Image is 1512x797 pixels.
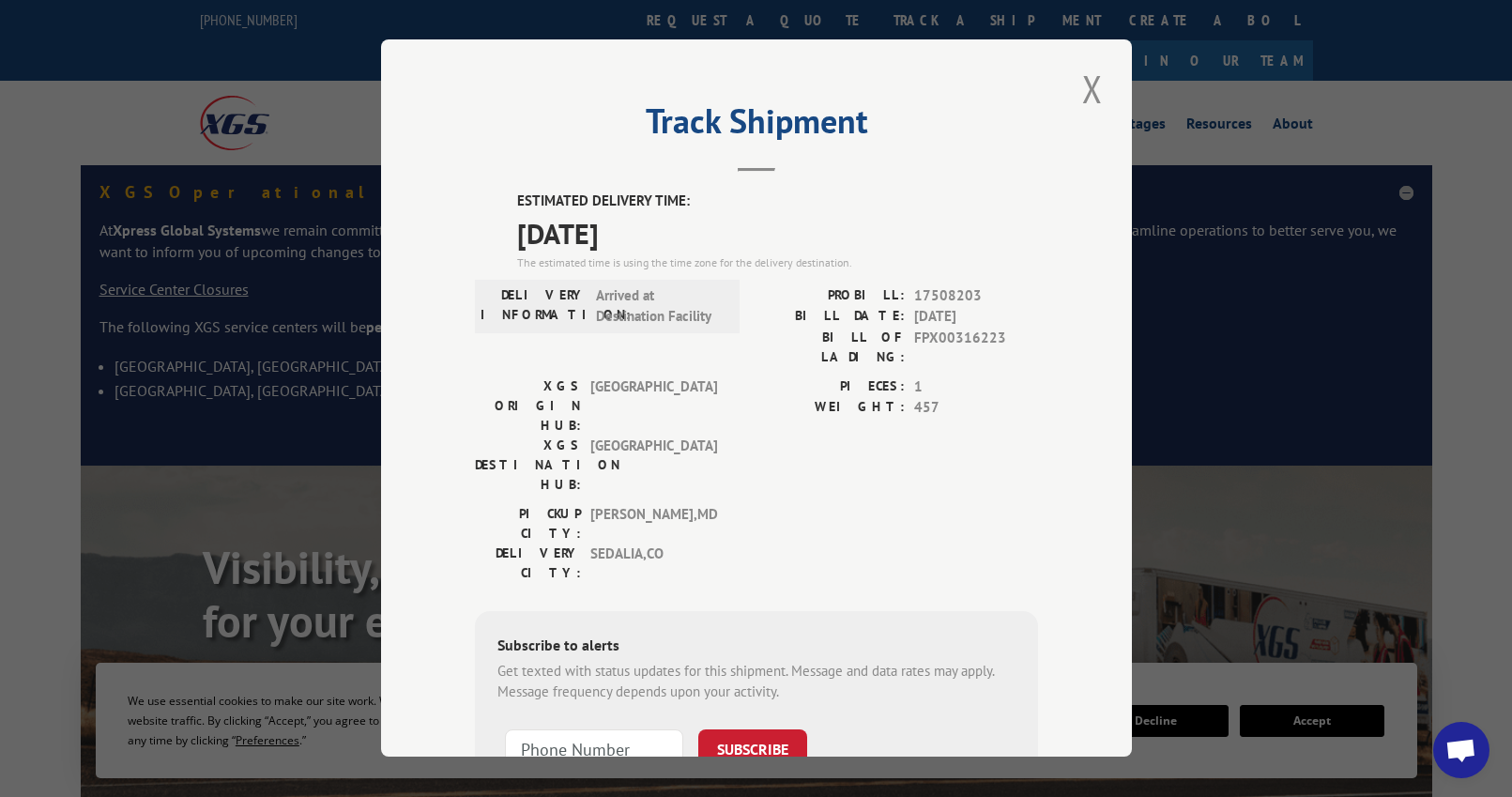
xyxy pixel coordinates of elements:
[475,544,581,583] label: DELIVERY CITY:
[481,285,587,328] label: DELIVERY INFORMATION:
[497,661,1016,703] div: Get texted with status updates for this shipment. Message and data rates may apply. Message frequ...
[756,328,905,367] label: BILL OF LADING:
[517,212,1038,254] span: [DATE]
[756,376,905,398] label: PIECES:
[914,285,1038,307] span: 17508203
[914,376,1038,398] span: 1
[596,285,723,328] span: Arrived at Destination Facility
[497,634,1016,661] div: Subscribe to alerts
[590,504,717,544] span: [PERSON_NAME] , MD
[517,254,1038,271] div: The estimated time is using the time zone for the delivery destination.
[590,376,717,436] span: [GEOGRAPHIC_DATA]
[914,328,1038,367] span: FPX00316223
[475,108,1038,144] h2: Track Shipment
[756,307,905,329] label: BILL DATE:
[1433,722,1489,778] a: Open chat
[475,376,581,436] label: XGS ORIGIN HUB:
[517,192,1038,213] label: ESTIMATED DELIVERY TIME:
[914,307,1038,329] span: [DATE]
[475,436,581,495] label: XGS DESTINATION HUB:
[1077,63,1108,115] button: Close modal
[756,285,905,307] label: PROBILL:
[475,504,581,544] label: PICKUP CITY:
[698,729,807,769] button: SUBSCRIBE
[756,398,905,420] label: WEIGHT:
[914,398,1038,420] span: 457
[505,729,683,769] input: Phone Number
[590,544,717,583] span: SEDALIA , CO
[590,436,717,495] span: [GEOGRAPHIC_DATA]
